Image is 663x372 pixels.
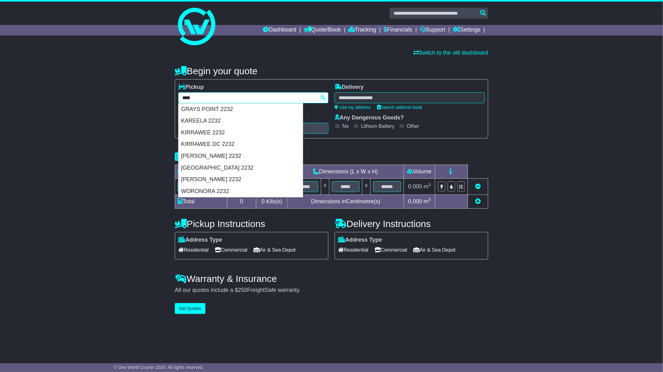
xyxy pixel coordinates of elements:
a: Use my address [335,105,371,110]
td: Kilo(s) [256,195,288,209]
a: Search address book [377,105,422,110]
label: Delivery [335,84,364,91]
sup: 3 [428,197,431,202]
div: [GEOGRAPHIC_DATA] 2232 [179,162,303,174]
label: Other [407,123,419,129]
a: Add new item [475,198,481,205]
span: 0.000 [408,198,422,205]
button: Get Quotes [175,303,205,314]
a: Switch to the old dashboard [413,50,488,56]
label: No [342,123,349,129]
span: Residential [338,245,368,255]
div: KAREELA 2232 [179,115,303,127]
h4: Warranty & Insurance [175,273,488,284]
div: GRAYS POINT 2232 [179,104,303,115]
div: [PERSON_NAME] 2232 [179,150,303,162]
a: Settings [453,25,480,36]
span: Commercial [375,245,407,255]
span: Residential [178,245,209,255]
td: x [362,179,371,195]
td: Total [175,195,227,209]
label: Address Type [338,237,382,244]
h4: Package details | [175,151,253,162]
div: WORONORA 2232 [179,186,303,197]
div: [PERSON_NAME] 2232 [179,174,303,186]
span: m [424,183,431,190]
span: Air & Sea Depot [254,245,296,255]
td: x [321,179,329,195]
typeahead: Please provide city [178,92,328,103]
a: Remove this item [475,183,481,190]
td: Dimensions (L x W x H) [287,165,404,179]
div: All our quotes include a $ FreightSafe warranty. [175,287,488,294]
label: Any Dangerous Goods? [335,114,404,121]
td: Type [175,165,227,179]
span: Commercial [215,245,247,255]
div: KIRRAWEE 2232 [179,127,303,139]
h4: Begin your quote [175,66,488,76]
a: Dashboard [263,25,296,36]
h4: Pickup Instructions [175,219,328,229]
label: Pickup [178,84,204,91]
label: Lithium Battery [361,123,395,129]
h4: Delivery Instructions [335,219,488,229]
span: 250 [238,287,247,293]
a: Tracking [349,25,376,36]
span: 0.000 [408,183,422,190]
a: Quote/Book [304,25,341,36]
td: Dimensions in Centimetre(s) [287,195,404,209]
sup: 3 [428,182,431,187]
span: © One World Courier 2025. All rights reserved. [114,365,204,370]
a: Financials [384,25,412,36]
span: m [424,198,431,205]
label: Address Type [178,237,222,244]
td: 0 [227,195,256,209]
span: 0 [262,198,265,205]
span: Air & Sea Depot [414,245,456,255]
div: KIRRAWEE DC 2232 [179,138,303,150]
td: Volume [404,165,435,179]
a: Support [420,25,445,36]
